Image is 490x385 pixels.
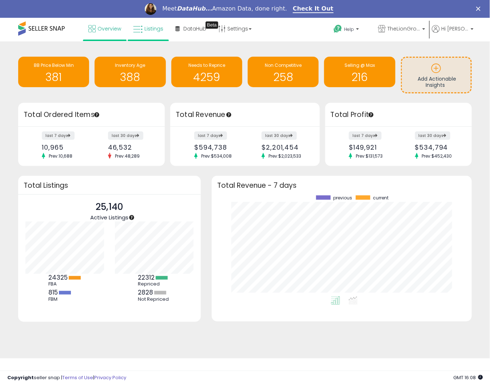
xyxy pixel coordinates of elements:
[108,131,143,140] label: last 30 days
[48,288,58,297] b: 815
[93,112,100,118] div: Tooltip anchor
[91,214,129,221] span: Active Listings
[349,143,393,151] div: $149,921
[175,71,239,83] h1: 4259
[83,18,127,40] a: Overview
[188,62,225,68] span: Needs to Reprice
[262,131,297,140] label: last 30 days
[145,3,156,15] img: Profile image for Georgie
[206,21,218,29] div: Tooltip anchor
[194,143,239,151] div: $594,738
[333,24,342,33] i: Get Help
[22,71,85,83] h1: 381
[45,153,76,159] span: Prev: 10,688
[34,62,74,68] span: BB Price Below Min
[418,153,456,159] span: Prev: $452,430
[213,18,257,40] a: Settings
[42,131,75,140] label: last 7 days
[48,273,68,282] b: 24325
[476,7,483,11] div: Close
[108,143,152,151] div: 46,532
[293,5,334,13] a: Check It Out
[128,214,135,221] div: Tooltip anchor
[333,195,352,200] span: previous
[170,18,212,40] a: DataHub
[349,131,382,140] label: last 7 days
[138,296,171,302] div: Not Repriced
[265,153,305,159] span: Prev: $2,023,533
[344,26,354,32] span: Help
[111,153,143,159] span: Prev: 48,289
[176,110,314,120] h3: Total Revenue
[415,131,450,140] label: last 30 days
[331,110,466,120] h3: Total Profit
[138,281,171,287] div: Repriced
[265,62,302,68] span: Non Competitive
[368,112,374,118] div: Tooltip anchor
[344,62,375,68] span: Selling @ Max
[42,143,86,151] div: 10,965
[194,131,227,140] label: last 7 days
[432,25,474,41] a: Hi [PERSON_NAME]
[115,62,145,68] span: Inventory Age
[387,25,420,32] span: TheLionGroup US
[18,57,89,87] a: BB Price Below Min 381
[373,18,431,41] a: TheLionGroup US
[48,281,81,287] div: FBA
[373,195,389,200] span: current
[262,143,307,151] div: $2,201,454
[198,153,235,159] span: Prev: $534,008
[128,18,169,40] a: Listings
[24,183,195,188] h3: Total Listings
[91,200,129,214] p: 25,140
[328,71,391,83] h1: 216
[177,5,212,12] i: DataHub...
[144,25,163,32] span: Listings
[217,183,466,188] h3: Total Revenue - 7 days
[98,71,162,83] h1: 388
[328,19,371,41] a: Help
[352,153,386,159] span: Prev: $131,573
[415,143,459,151] div: $534,794
[183,25,206,32] span: DataHub
[324,57,395,87] a: Selling @ Max 216
[418,75,457,89] span: Add Actionable Insights
[138,288,153,297] b: 2828
[226,112,232,118] div: Tooltip anchor
[138,273,155,282] b: 22312
[441,25,469,32] span: Hi [PERSON_NAME]
[48,296,81,302] div: FBM
[24,110,159,120] h3: Total Ordered Items
[171,57,242,87] a: Needs to Reprice 4259
[97,25,121,32] span: Overview
[248,57,319,87] a: Non Competitive 258
[251,71,315,83] h1: 258
[402,58,471,92] a: Add Actionable Insights
[95,57,166,87] a: Inventory Age 388
[162,5,287,12] div: Meet Amazon Data, done right.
